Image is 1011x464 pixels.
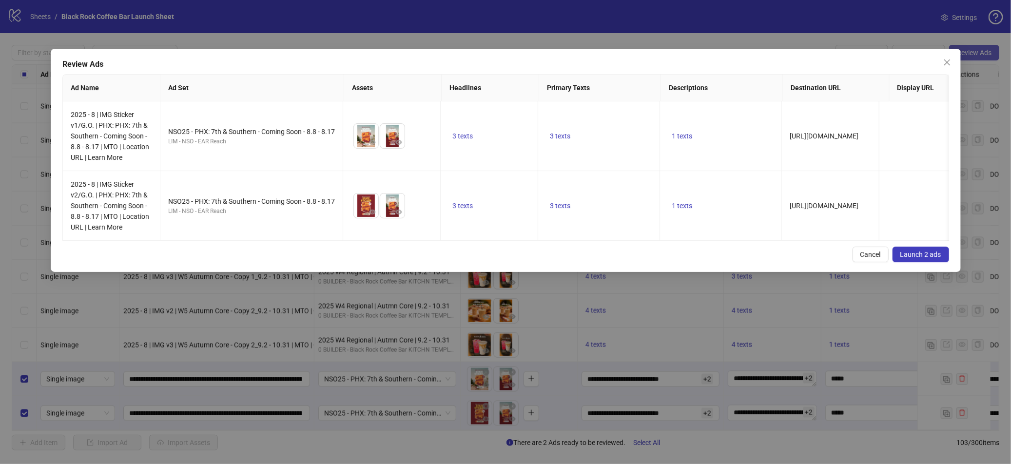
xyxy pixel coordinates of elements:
div: NSO25 - PHX: 7th & Southern - Coming Soon - 8.8 - 8.17 [168,126,335,137]
span: [URL][DOMAIN_NAME] [790,202,858,210]
div: Review Ads [62,58,949,70]
button: Close [939,55,954,70]
div: LIM - NSO - EAR Reach [168,137,335,146]
span: 2025 - 8 | IMG Sticker v1/G.O. | PHX: PHX: 7th & Southern - Coming Soon - 8.8 - 8.17 | MTO | Loca... [71,111,149,161]
th: Headlines [442,75,539,101]
img: Asset 1 [354,124,378,148]
span: eye [395,139,402,146]
span: [URL][DOMAIN_NAME] [790,132,858,140]
button: 1 texts [668,200,696,212]
th: Ad Name [63,75,160,101]
img: Asset 1 [354,193,378,218]
button: Preview [393,136,405,148]
th: Ad Set [160,75,344,101]
span: eye [395,209,402,215]
span: 3 texts [452,132,473,140]
span: 1 texts [672,132,692,140]
th: Descriptions [661,75,783,101]
th: Assets [344,75,442,101]
button: Launch 2 ads [892,247,949,262]
span: 2025 - 8 | IMG Sticker v2/G.O. | PHX: PHX: 7th & Southern - Coming Soon - 8.8 - 8.17 | MTO | Loca... [71,180,149,231]
img: Asset 2 [380,193,405,218]
span: eye [369,209,376,215]
button: 3 texts [448,130,477,142]
button: 3 texts [546,130,574,142]
span: 3 texts [452,202,473,210]
button: Preview [367,136,378,148]
button: Preview [367,206,378,218]
button: 3 texts [546,200,574,212]
span: Launch 2 ads [900,251,941,258]
button: 3 texts [448,200,477,212]
span: close [943,58,951,66]
img: Asset 2 [380,124,405,148]
span: eye [369,139,376,146]
span: 1 texts [672,202,692,210]
div: NSO25 - PHX: 7th & Southern - Coming Soon - 8.8 - 8.17 [168,196,335,207]
th: Display URL [889,75,987,101]
button: 1 texts [668,130,696,142]
span: 3 texts [550,202,570,210]
th: Primary Texts [539,75,661,101]
div: LIM - NSO - EAR Reach [168,207,335,216]
span: 3 texts [550,132,570,140]
th: Destination URL [783,75,890,101]
button: Preview [393,206,405,218]
button: Cancel [852,247,888,262]
span: Cancel [860,251,880,258]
